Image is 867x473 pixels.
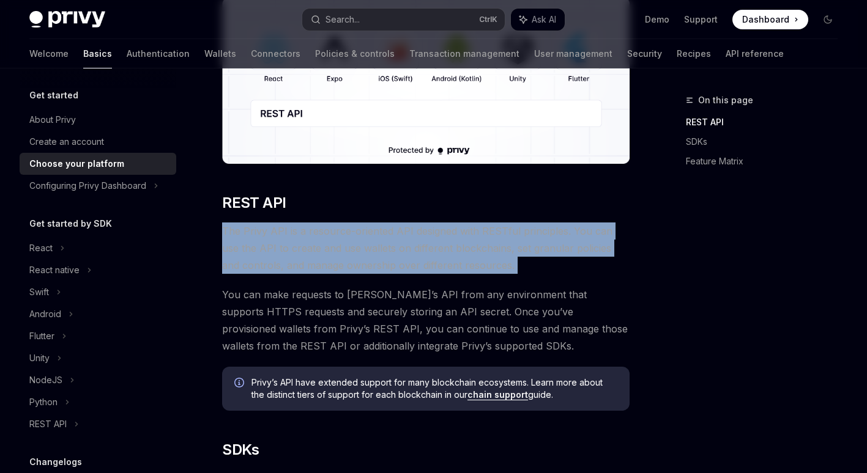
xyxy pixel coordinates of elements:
[326,12,360,27] div: Search...
[29,285,49,299] div: Swift
[409,39,519,68] a: Transaction management
[29,455,82,469] h5: Changelogs
[20,109,176,131] a: About Privy
[222,193,286,213] span: REST API
[29,329,54,343] div: Flutter
[684,13,718,26] a: Support
[29,373,62,387] div: NodeJS
[677,39,711,68] a: Recipes
[698,93,753,108] span: On this page
[479,15,497,24] span: Ctrl K
[222,440,259,460] span: SDKs
[726,39,784,68] a: API reference
[686,112,847,132] a: REST API
[234,378,247,390] svg: Info
[29,11,105,28] img: dark logo
[251,376,617,401] span: Privy’s API have extended support for many blockchain ecosystems. Learn more about the distinct t...
[645,13,669,26] a: Demo
[29,134,104,149] div: Create an account
[29,263,80,277] div: React native
[627,39,662,68] a: Security
[29,216,112,231] h5: Get started by SDK
[315,39,395,68] a: Policies & controls
[29,395,58,409] div: Python
[29,178,146,193] div: Configuring Privy Dashboard
[818,10,838,29] button: Toggle dark mode
[29,88,78,103] h5: Get started
[222,286,630,354] span: You can make requests to [PERSON_NAME]’s API from any environment that supports HTTPS requests an...
[29,112,76,127] div: About Privy
[686,132,847,152] a: SDKs
[20,153,176,175] a: Choose your platform
[467,389,528,400] a: chain support
[222,222,630,274] span: The Privy API is a resource-oriented API designed with RESTful principles. You can use the API to...
[127,39,190,68] a: Authentication
[29,307,61,321] div: Android
[511,9,565,31] button: Ask AI
[29,241,53,255] div: React
[20,131,176,153] a: Create an account
[29,156,124,171] div: Choose your platform
[742,13,789,26] span: Dashboard
[534,39,612,68] a: User management
[204,39,236,68] a: Wallets
[29,417,67,431] div: REST API
[732,10,808,29] a: Dashboard
[83,39,112,68] a: Basics
[686,152,847,171] a: Feature Matrix
[29,39,69,68] a: Welcome
[29,351,50,365] div: Unity
[251,39,300,68] a: Connectors
[302,9,505,31] button: Search...CtrlK
[532,13,556,26] span: Ask AI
